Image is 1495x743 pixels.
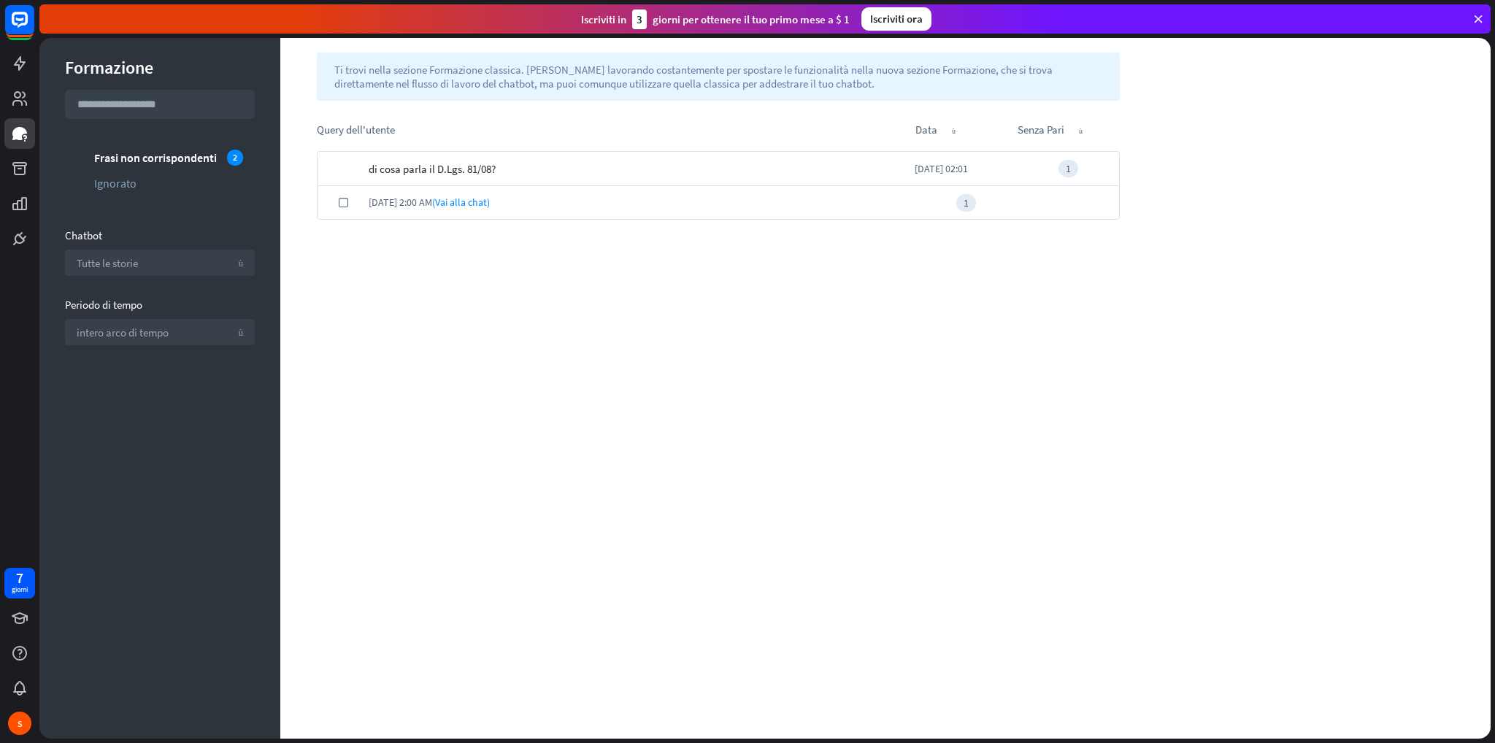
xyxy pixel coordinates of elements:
[65,56,153,79] font: Formazione
[233,152,237,163] font: 2
[16,569,23,587] font: 7
[317,123,395,136] font: Query dell'utente
[432,196,490,209] a: (Vai alla chat)
[77,326,169,339] font: intero arco di tempo
[334,63,1053,91] font: Ti trovi nella sezione Formazione classica. [PERSON_NAME] lavorando costantemente per spostare le...
[369,162,496,176] font: di cosa parla il D.Lgs. 81/08?
[870,12,923,26] font: Iscriviti ora
[964,196,969,209] font: 1
[1066,162,1071,175] font: 1
[952,127,956,134] font: giù
[1079,127,1083,134] font: giù
[637,12,642,26] font: 3
[4,568,35,598] a: 7 giorni
[65,298,142,312] font: Periodo di tempo
[915,162,968,175] font: [DATE] 02:01
[239,258,243,267] font: freccia_giù
[1018,123,1064,136] font: senza pari
[65,142,73,158] font: frasi non corrispondenti
[653,12,850,26] font: giorni per ottenere il tuo primo mese a $ 1
[77,256,138,270] font: Tutte le storie
[18,718,23,729] font: S
[94,150,217,165] font: Frasi non corrispondenti
[94,176,137,190] font: Ignorato
[12,585,28,594] font: giorni
[915,123,937,136] font: data
[239,328,243,336] font: freccia_giù
[12,6,55,50] button: Apri il widget della chat LiveChat
[65,228,102,242] font: Chatbot
[369,196,432,209] font: [DATE] 2:00 AM
[581,12,626,26] font: Iscriviti in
